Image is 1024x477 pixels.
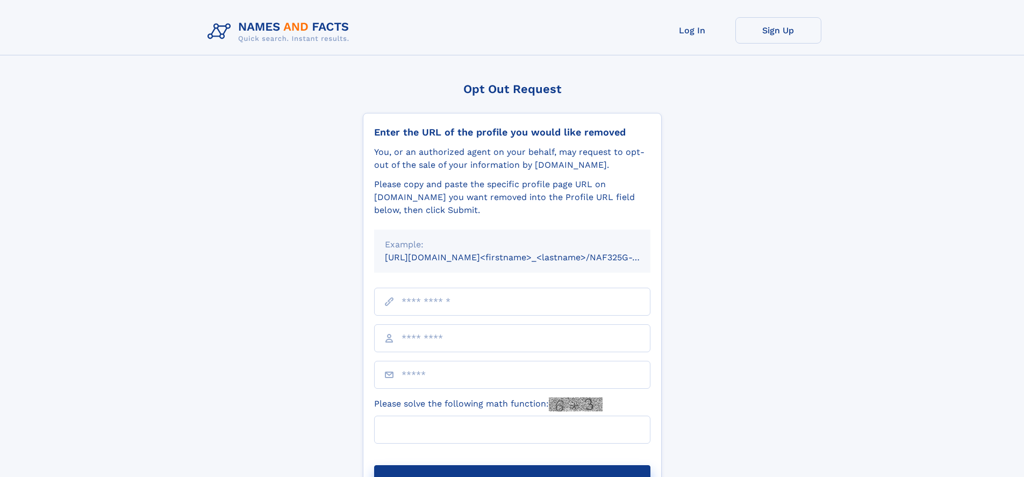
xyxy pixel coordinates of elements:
[385,252,671,262] small: [URL][DOMAIN_NAME]<firstname>_<lastname>/NAF325G-xxxxxxxx
[374,146,650,172] div: You, or an authorized agent on your behalf, may request to opt-out of the sale of your informatio...
[374,126,650,138] div: Enter the URL of the profile you would like removed
[735,17,821,44] a: Sign Up
[649,17,735,44] a: Log In
[374,178,650,217] div: Please copy and paste the specific profile page URL on [DOMAIN_NAME] you want removed into the Pr...
[374,397,603,411] label: Please solve the following math function:
[203,17,358,46] img: Logo Names and Facts
[385,238,640,251] div: Example:
[363,82,662,96] div: Opt Out Request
